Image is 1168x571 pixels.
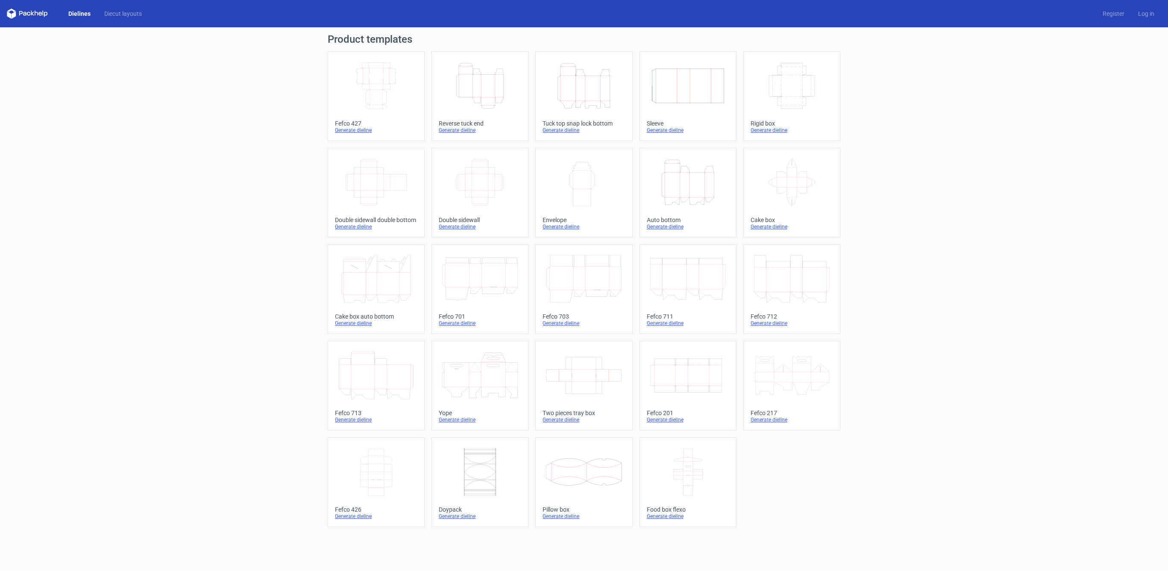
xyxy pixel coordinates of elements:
[535,437,632,527] a: Pillow boxGenerate dieline
[439,223,521,230] div: Generate dieline
[640,148,737,237] a: Auto bottomGenerate dieline
[431,51,528,141] a: Reverse tuck endGenerate dieline
[439,513,521,520] div: Generate dieline
[743,51,840,141] a: Rigid boxGenerate dieline
[543,120,625,127] div: Tuck top snap lock bottom
[328,34,840,44] h1: Product templates
[97,9,149,18] a: Diecut layouts
[647,120,729,127] div: Sleeve
[1131,9,1161,18] a: Log in
[647,223,729,230] div: Generate dieline
[1096,9,1131,18] a: Register
[543,127,625,134] div: Generate dieline
[543,506,625,513] div: Pillow box
[640,51,737,141] a: SleeveGenerate dieline
[647,313,729,320] div: Fefco 711
[328,341,425,430] a: Fefco 713Generate dieline
[751,223,833,230] div: Generate dieline
[647,416,729,423] div: Generate dieline
[335,120,417,127] div: Fefco 427
[439,313,521,320] div: Fefco 701
[640,341,737,430] a: Fefco 201Generate dieline
[335,320,417,327] div: Generate dieline
[335,217,417,223] div: Double sidewall double bottom
[751,416,833,423] div: Generate dieline
[543,223,625,230] div: Generate dieline
[647,410,729,416] div: Fefco 201
[751,120,833,127] div: Rigid box
[743,148,840,237] a: Cake boxGenerate dieline
[328,51,425,141] a: Fefco 427Generate dieline
[335,313,417,320] div: Cake box auto bottom
[431,437,528,527] a: DoypackGenerate dieline
[431,148,528,237] a: Double sidewallGenerate dieline
[751,410,833,416] div: Fefco 217
[335,223,417,230] div: Generate dieline
[431,244,528,334] a: Fefco 701Generate dieline
[335,513,417,520] div: Generate dieline
[439,410,521,416] div: Yope
[640,437,737,527] a: Food box flexoGenerate dieline
[647,506,729,513] div: Food box flexo
[751,320,833,327] div: Generate dieline
[751,217,833,223] div: Cake box
[543,410,625,416] div: Two pieces tray box
[328,244,425,334] a: Cake box auto bottomGenerate dieline
[640,244,737,334] a: Fefco 711Generate dieline
[543,313,625,320] div: Fefco 703
[439,416,521,423] div: Generate dieline
[535,341,632,430] a: Two pieces tray boxGenerate dieline
[328,148,425,237] a: Double sidewall double bottomGenerate dieline
[439,320,521,327] div: Generate dieline
[439,120,521,127] div: Reverse tuck end
[335,506,417,513] div: Fefco 426
[543,320,625,327] div: Generate dieline
[543,217,625,223] div: Envelope
[743,341,840,430] a: Fefco 217Generate dieline
[647,217,729,223] div: Auto bottom
[328,437,425,527] a: Fefco 426Generate dieline
[431,341,528,430] a: YopeGenerate dieline
[543,416,625,423] div: Generate dieline
[751,313,833,320] div: Fefco 712
[335,127,417,134] div: Generate dieline
[543,513,625,520] div: Generate dieline
[647,127,729,134] div: Generate dieline
[335,410,417,416] div: Fefco 713
[535,148,632,237] a: EnvelopeGenerate dieline
[439,217,521,223] div: Double sidewall
[535,51,632,141] a: Tuck top snap lock bottomGenerate dieline
[439,506,521,513] div: Doypack
[439,127,521,134] div: Generate dieline
[743,244,840,334] a: Fefco 712Generate dieline
[335,416,417,423] div: Generate dieline
[647,513,729,520] div: Generate dieline
[751,127,833,134] div: Generate dieline
[535,244,632,334] a: Fefco 703Generate dieline
[647,320,729,327] div: Generate dieline
[62,9,97,18] a: Dielines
